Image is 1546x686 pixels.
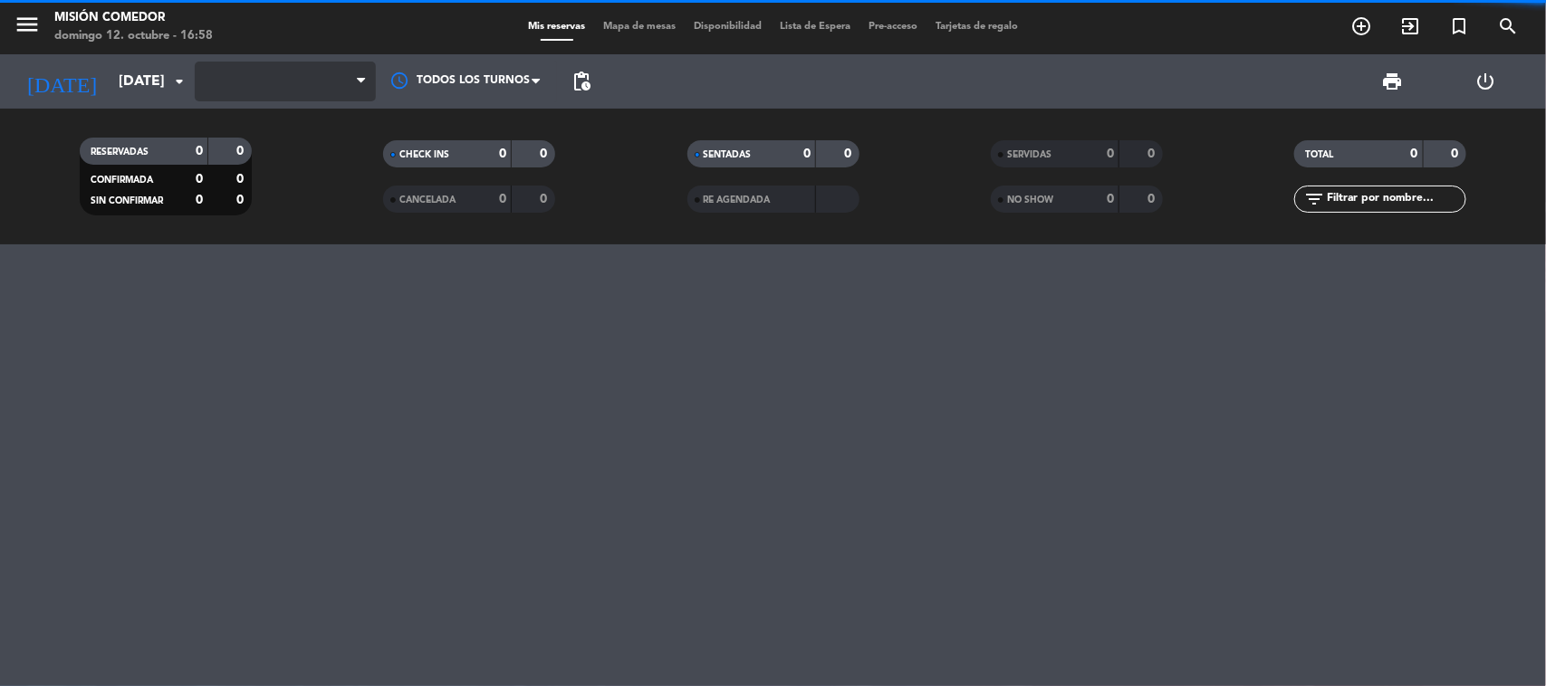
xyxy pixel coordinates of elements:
[196,173,203,186] strong: 0
[54,9,213,27] div: Misión Comedor
[91,148,149,157] span: RESERVADAS
[1303,188,1325,210] i: filter_list
[594,22,685,32] span: Mapa de mesas
[771,22,859,32] span: Lista de Espera
[685,22,771,32] span: Disponibilidad
[196,194,203,206] strong: 0
[196,145,203,157] strong: 0
[1439,54,1532,109] div: LOG OUT
[1007,195,1053,205] span: NO SHOW
[704,150,752,159] span: SENTADAS
[499,193,506,205] strong: 0
[1147,148,1158,160] strong: 0
[1325,189,1465,209] input: Filtrar por nombre...
[54,27,213,45] div: domingo 12. octubre - 16:58
[1007,150,1051,159] span: SERVIDAS
[1107,193,1114,205] strong: 0
[91,176,153,185] span: CONFIRMADA
[571,71,592,92] span: pending_actions
[1497,15,1519,37] i: search
[1475,71,1497,92] i: power_settings_new
[1107,148,1114,160] strong: 0
[14,11,41,44] button: menu
[704,195,771,205] span: RE AGENDADA
[14,11,41,38] i: menu
[1399,15,1421,37] i: exit_to_app
[236,194,247,206] strong: 0
[859,22,927,32] span: Pre-acceso
[236,173,247,186] strong: 0
[1448,15,1470,37] i: turned_in_not
[91,196,163,205] span: SIN CONFIRMAR
[844,148,855,160] strong: 0
[519,22,594,32] span: Mis reservas
[1382,71,1404,92] span: print
[541,193,552,205] strong: 0
[1305,150,1333,159] span: TOTAL
[399,195,456,205] span: CANCELADA
[1147,193,1158,205] strong: 0
[1350,15,1372,37] i: add_circle_outline
[399,150,449,159] span: CHECK INS
[1411,148,1418,160] strong: 0
[541,148,552,160] strong: 0
[14,62,110,101] i: [DATE]
[236,145,247,157] strong: 0
[927,22,1027,32] span: Tarjetas de regalo
[168,71,190,92] i: arrow_drop_down
[803,148,811,160] strong: 0
[499,148,506,160] strong: 0
[1452,148,1463,160] strong: 0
